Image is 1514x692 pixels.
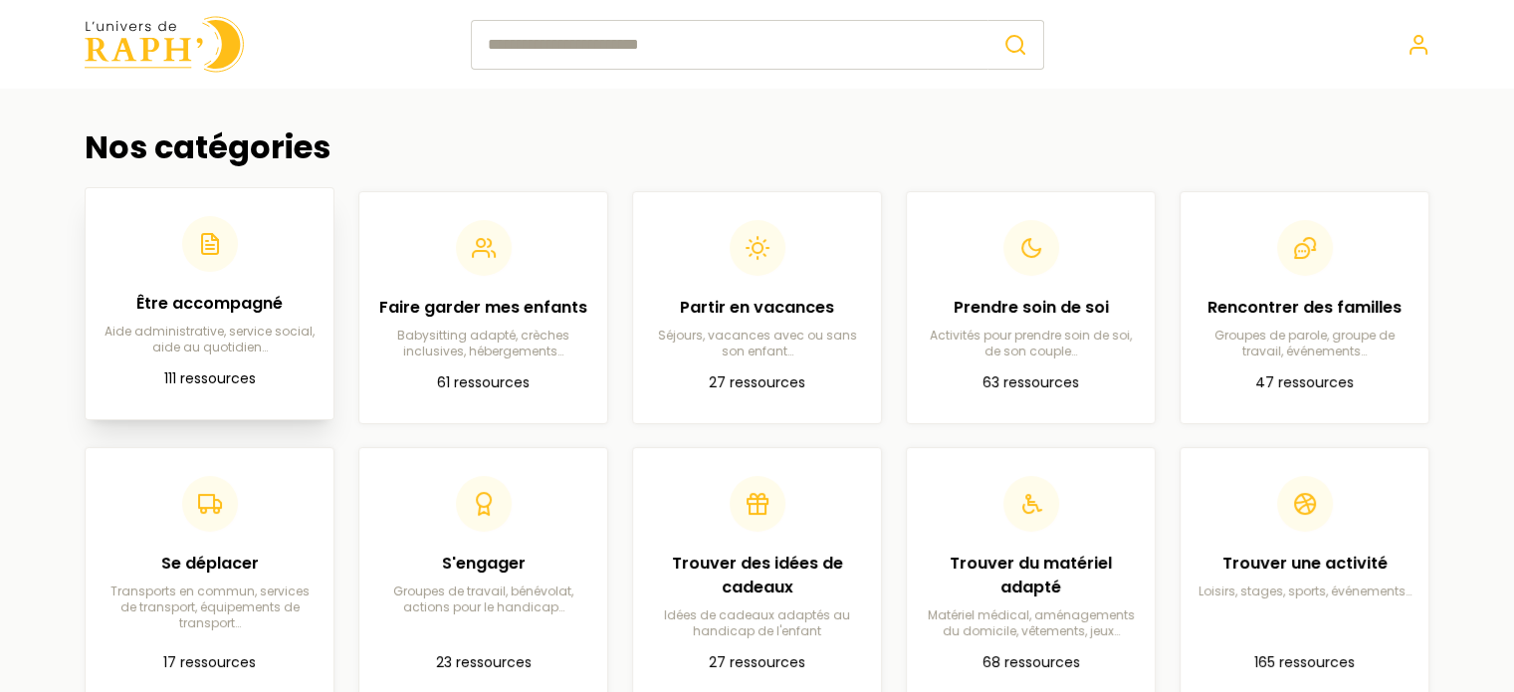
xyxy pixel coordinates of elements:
p: 23 ressources [375,651,591,675]
p: Groupes de travail, bénévolat, actions pour le handicap… [375,583,591,615]
h2: Prendre soin de soi [923,296,1139,320]
p: Idées de cadeaux adaptés au handicap de l'enfant [649,607,865,639]
p: 68 ressources [923,651,1139,675]
h2: Être accompagné [102,292,318,316]
p: 61 ressources [375,371,591,395]
a: Partir en vacancesSéjours, vacances avec ou sans son enfant…27 ressources [632,191,882,424]
p: Séjours, vacances avec ou sans son enfant… [649,328,865,359]
p: 47 ressources [1196,371,1412,395]
h2: Trouver des idées de cadeaux [649,552,865,599]
h2: Faire garder mes enfants [375,296,591,320]
p: 63 ressources [923,371,1139,395]
h2: Partir en vacances [649,296,865,320]
h2: Rencontrer des familles [1196,296,1412,320]
a: Faire garder mes enfantsBabysitting adapté, crèches inclusives, hébergements…61 ressources [358,191,608,424]
p: 165 ressources [1196,651,1412,675]
p: Babysitting adapté, crèches inclusives, hébergements… [375,328,591,359]
p: 27 ressources [649,651,865,675]
a: Se connecter [1406,33,1430,57]
a: Prendre soin de soiActivités pour prendre soin de soi, de son couple…63 ressources [906,191,1156,424]
p: Matériel médical, aménagements du domicile, vêtements, jeux… [923,607,1139,639]
a: Être accompagnéAide administrative, service social, aide au quotidien…111 ressources [85,187,334,420]
p: 17 ressources [102,651,318,675]
p: Loisirs, stages, sports, événements… [1196,583,1412,599]
p: Transports en commun, services de transport, équipements de transport… [102,583,318,631]
h2: S'engager [375,552,591,576]
img: Univers de Raph logo [85,16,244,73]
h2: Trouver du matériel adapté [923,552,1139,599]
p: Aide administrative, service social, aide au quotidien… [102,324,318,355]
p: Activités pour prendre soin de soi, de son couple… [923,328,1139,359]
p: 27 ressources [649,371,865,395]
h2: Trouver une activité [1196,552,1412,576]
button: Rechercher [987,20,1044,70]
h2: Se déplacer [102,552,318,576]
h2: Nos catégories [85,128,1430,166]
p: 111 ressources [102,367,318,391]
a: Rencontrer des famillesGroupes de parole, groupe de travail, événements…47 ressources [1180,191,1429,424]
p: Groupes de parole, groupe de travail, événements… [1196,328,1412,359]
